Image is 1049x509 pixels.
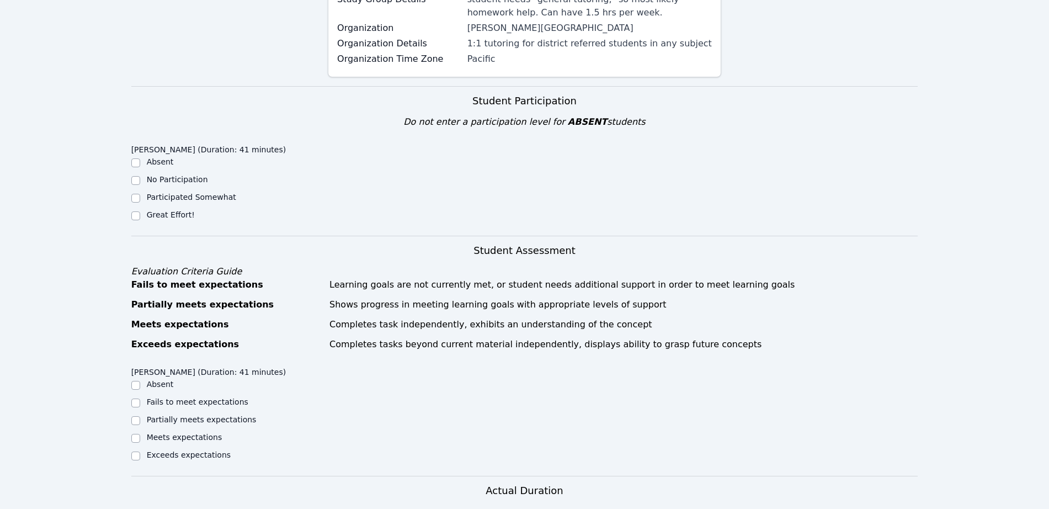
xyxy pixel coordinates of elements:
[147,157,174,166] label: Absent
[147,175,208,184] label: No Participation
[131,338,323,351] div: Exceeds expectations
[131,318,323,331] div: Meets expectations
[131,93,918,109] h3: Student Participation
[467,52,712,66] div: Pacific
[131,243,918,258] h3: Student Assessment
[467,22,712,35] div: [PERSON_NAME][GEOGRAPHIC_DATA]
[131,115,918,129] div: Do not enter a participation level for students
[467,37,712,50] div: 1:1 tutoring for district referred students in any subject
[329,318,918,331] div: Completes task independently, exhibits an understanding of the concept
[131,140,286,156] legend: [PERSON_NAME] (Duration: 41 minutes)
[486,483,563,499] h3: Actual Duration
[329,278,918,291] div: Learning goals are not currently met, or student needs additional support in order to meet learni...
[337,52,461,66] label: Organization Time Zone
[329,298,918,311] div: Shows progress in meeting learning goals with appropriate levels of support
[147,433,222,442] label: Meets expectations
[147,397,248,406] label: Fails to meet expectations
[131,265,918,278] div: Evaluation Criteria Guide
[131,362,286,379] legend: [PERSON_NAME] (Duration: 41 minutes)
[131,298,323,311] div: Partially meets expectations
[131,278,323,291] div: Fails to meet expectations
[337,22,461,35] label: Organization
[568,116,607,127] span: ABSENT
[147,193,236,202] label: Participated Somewhat
[147,450,231,459] label: Exceeds expectations
[147,415,257,424] label: Partially meets expectations
[147,380,174,389] label: Absent
[147,210,195,219] label: Great Effort!
[337,37,461,50] label: Organization Details
[329,338,918,351] div: Completes tasks beyond current material independently, displays ability to grasp future concepts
